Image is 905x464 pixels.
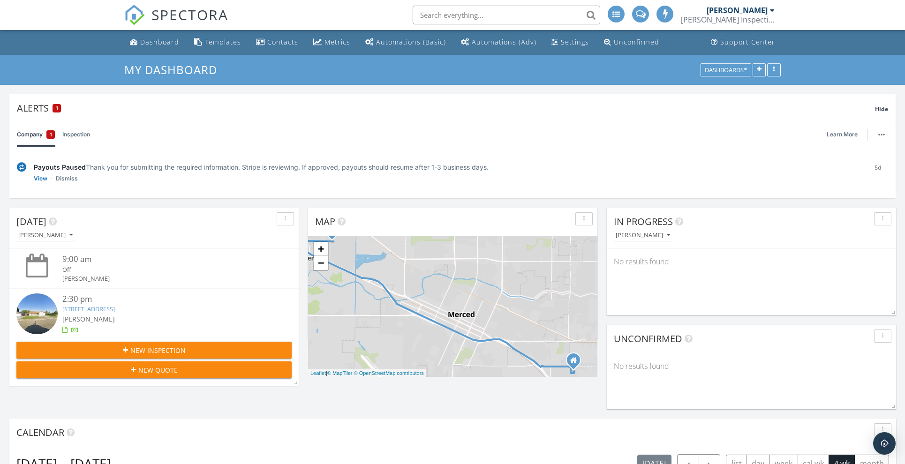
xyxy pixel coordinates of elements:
a: View [34,174,47,183]
input: Search everything... [413,6,600,24]
div: Settings [561,37,589,46]
span: Map [315,215,335,228]
button: New Quote [16,361,292,378]
div: Dashboards [705,67,747,73]
span: Unconfirmed [614,332,682,345]
a: Templates [190,34,245,51]
a: Contacts [252,34,302,51]
a: Learn More [827,130,863,139]
a: © MapTiler [327,370,353,376]
div: 5d [867,162,888,183]
a: Automations (Basic) [362,34,450,51]
div: Metrics [324,37,350,46]
a: © OpenStreetMap contributors [354,370,424,376]
div: Munoz Inspection Inc. [681,15,775,24]
div: Dashboard [140,37,179,46]
div: Open Intercom Messenger [873,432,896,455]
span: 1 [56,105,58,112]
div: Thank you for submitting the required information. Stripe is reviewing. If approved, payouts shou... [34,162,860,172]
div: [PERSON_NAME] [18,232,73,239]
img: The Best Home Inspection Software - Spectora [124,5,145,25]
a: Leaflet [310,370,326,376]
button: Dashboards [701,63,751,76]
div: Unconfirmed [614,37,659,46]
a: Support Center [707,34,779,51]
div: Automations (Basic) [376,37,446,46]
span: New Inspection [130,345,186,355]
a: Automations (Advanced) [457,34,540,51]
span: SPECTORA [151,5,228,24]
span: Hide [875,105,888,113]
a: Settings [548,34,593,51]
span: In Progress [614,215,673,228]
a: Unconfirmed [600,34,663,51]
a: My Dashboard [124,62,225,77]
div: No results found [607,249,896,274]
div: Contacts [267,37,298,46]
div: [PERSON_NAME] [616,232,670,239]
button: [PERSON_NAME] [16,229,75,242]
a: SPECTORA [124,13,228,32]
a: [STREET_ADDRESS] [62,305,115,313]
img: streetview [16,293,58,335]
a: Inspection [62,122,90,147]
span: 1 [50,130,52,139]
div: 2:30 pm [62,293,269,305]
div: 71 Livorno Road, MERCED CA 95341 [573,360,579,366]
a: Metrics [309,34,354,51]
a: Company [17,122,55,147]
a: 2:30 pm [STREET_ADDRESS] [PERSON_NAME] 12 minutes drive time 7.0 miles [16,293,292,355]
span: New Quote [138,365,178,375]
div: Automations (Adv) [472,37,536,46]
img: ellipsis-632cfdd7c38ec3a7d453.svg [878,134,885,135]
div: | [308,369,426,377]
img: under-review-2fe708636b114a7f4b8d.svg [17,162,26,172]
div: 9:00 am [62,254,269,265]
div: Off [62,265,269,274]
a: Zoom in [314,242,328,256]
button: New Inspection [16,342,292,359]
span: Calendar [16,426,64,439]
div: Support Center [720,37,775,46]
a: Dashboard [126,34,183,51]
div: [PERSON_NAME] [707,6,768,15]
span: [PERSON_NAME] [62,314,115,323]
div: Templates [204,37,241,46]
div: No results found [607,353,896,379]
a: Dismiss [56,174,78,183]
div: [PERSON_NAME] [62,274,269,283]
span: Payouts Paused [34,163,86,171]
a: Zoom out [314,256,328,270]
span: [DATE] [16,215,46,228]
button: [PERSON_NAME] [614,229,672,242]
div: Alerts [17,102,875,114]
